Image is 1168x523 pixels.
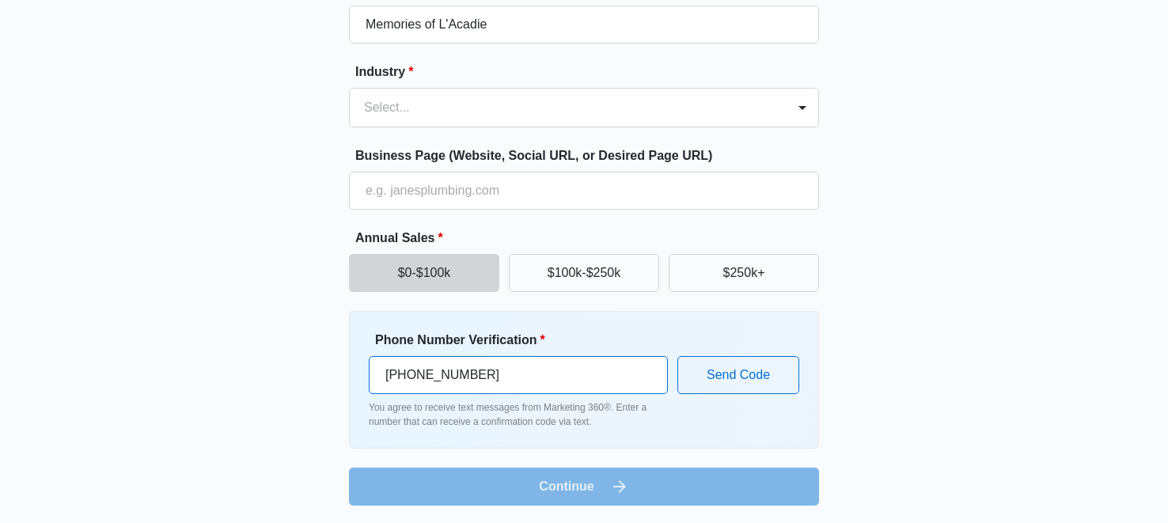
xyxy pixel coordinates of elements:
button: $0-$100k [349,254,499,292]
p: You agree to receive text messages from Marketing 360®. Enter a number that can receive a confirm... [369,400,668,429]
label: Business Page (Website, Social URL, or Desired Page URL) [355,146,825,165]
input: Ex. +1-555-555-5555 [369,356,668,394]
button: Send Code [677,356,799,394]
button: $250k+ [669,254,819,292]
button: $100k-$250k [509,254,659,292]
label: Annual Sales [355,229,825,248]
input: e.g. janesplumbing.com [349,172,819,210]
input: e.g. Jane's Plumbing [349,6,819,44]
label: Industry [355,63,825,81]
label: Phone Number Verification [375,331,674,350]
